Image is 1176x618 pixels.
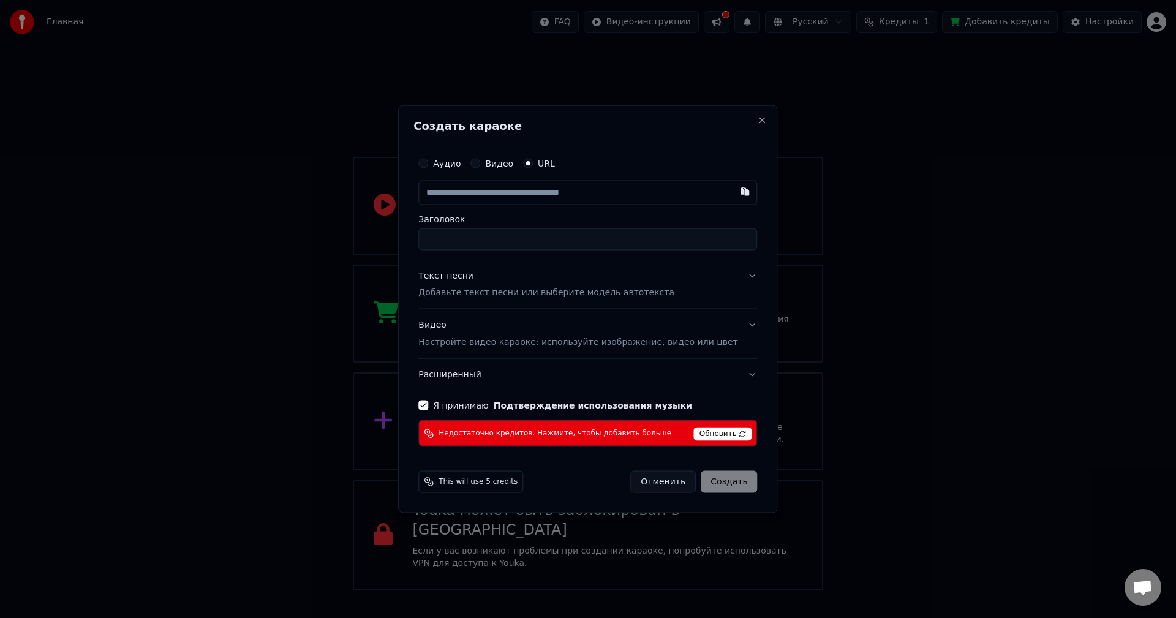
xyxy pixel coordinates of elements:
[418,287,674,299] p: Добавьте текст песни или выберите модель автотекста
[439,428,671,438] span: Недостаточно кредитов. Нажмите, чтобы добавить больше
[418,214,757,223] label: Заголовок
[418,269,473,282] div: Текст песни
[418,260,757,309] button: Текст песниДобавьте текст песни или выберите модель автотекста
[418,319,737,349] div: Видео
[694,428,752,441] span: Обновить
[433,159,461,167] label: Аудио
[418,336,737,349] p: Настройте видео караоке: используйте изображение, видео или цвет
[413,120,762,131] h2: Создать караоке
[439,477,518,487] span: This will use 5 credits
[433,401,692,410] label: Я принимаю
[538,159,555,167] label: URL
[418,309,757,358] button: ВидеоНастройте видео караоке: используйте изображение, видео или цвет
[418,359,757,391] button: Расширенный
[485,159,513,167] label: Видео
[494,401,692,410] button: Я принимаю
[630,471,696,493] button: Отменить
